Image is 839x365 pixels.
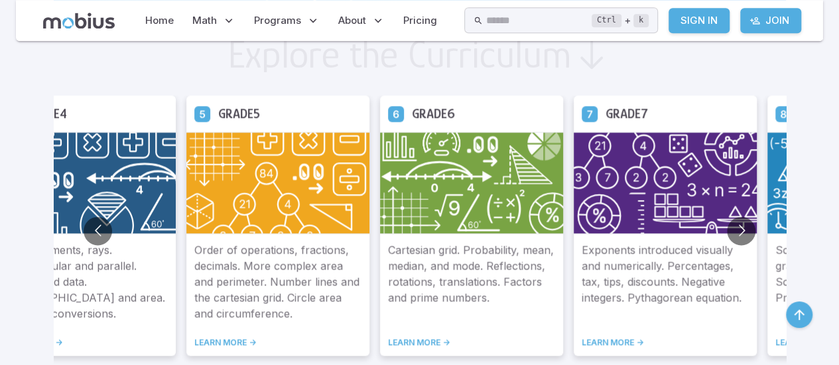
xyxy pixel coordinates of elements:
[412,103,455,124] h5: Grade 6
[592,13,649,28] div: +
[84,217,112,245] button: Go to previous slide
[582,337,749,348] a: LEARN MORE ->
[582,242,749,321] p: Exponents introduced visually and numerically. Percentages, tax, tips, discounts. Negative intege...
[399,5,441,36] a: Pricing
[775,105,791,121] a: Grade 8
[227,34,572,74] h2: Explore the Curriculum
[254,13,301,28] span: Programs
[218,103,260,124] h5: Grade 5
[141,5,178,36] a: Home
[388,242,555,321] p: Cartesian grid. Probability, mean, median, and mode. Reflections, rotations, translations. Factor...
[606,103,648,124] h5: Grade 7
[1,337,168,348] a: LEARN MORE ->
[194,105,210,121] a: Grade 5
[669,8,730,33] a: Sign In
[582,105,598,121] a: Grade 7
[388,105,404,121] a: Grade 6
[727,217,755,245] button: Go to next slide
[25,103,67,124] h5: Grade 4
[194,242,361,321] p: Order of operations, fractions, decimals. More complex area and perimeter. Number lines and the c...
[192,13,217,28] span: Math
[194,337,361,348] a: LEARN MORE ->
[380,132,563,234] img: Grade 6
[1,242,168,321] p: Lines, segments, rays. Perpendicular and parallel. Graphs and data. [GEOGRAPHIC_DATA] and area. U...
[740,8,801,33] a: Join
[574,132,757,234] img: Grade 7
[186,132,369,234] img: Grade 5
[338,13,366,28] span: About
[388,337,555,348] a: LEARN MORE ->
[592,14,621,27] kbd: Ctrl
[633,14,649,27] kbd: k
